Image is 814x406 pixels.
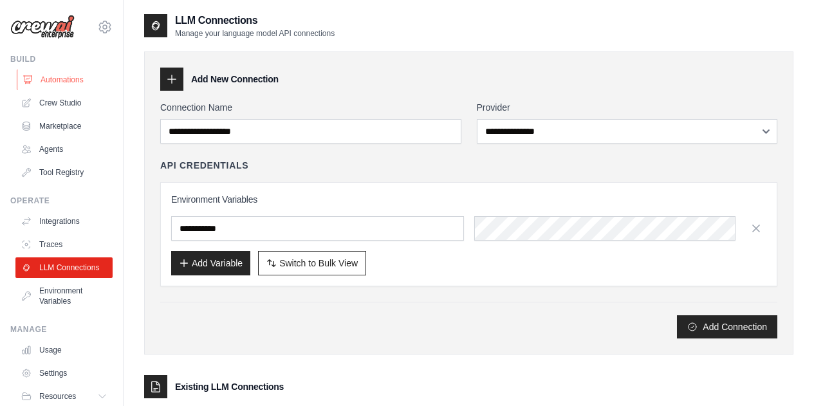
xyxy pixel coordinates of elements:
div: Operate [10,196,113,206]
a: Crew Studio [15,93,113,113]
a: Integrations [15,211,113,232]
h3: Existing LLM Connections [175,380,284,393]
h3: Add New Connection [191,73,279,86]
button: Add Variable [171,251,250,275]
h4: API Credentials [160,159,248,172]
img: Logo [10,15,75,39]
div: Build [10,54,113,64]
button: Add Connection [677,315,777,338]
a: Automations [17,69,114,90]
a: Settings [15,363,113,383]
h3: Environment Variables [171,193,766,206]
h2: LLM Connections [175,13,335,28]
a: Usage [15,340,113,360]
a: Agents [15,139,113,160]
a: Marketplace [15,116,113,136]
a: Tool Registry [15,162,113,183]
span: Switch to Bulk View [279,257,358,270]
a: LLM Connections [15,257,113,278]
label: Provider [477,101,778,114]
button: Switch to Bulk View [258,251,366,275]
span: Resources [39,391,76,401]
a: Traces [15,234,113,255]
div: Manage [10,324,113,335]
a: Environment Variables [15,281,113,311]
label: Connection Name [160,101,461,114]
p: Manage your language model API connections [175,28,335,39]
